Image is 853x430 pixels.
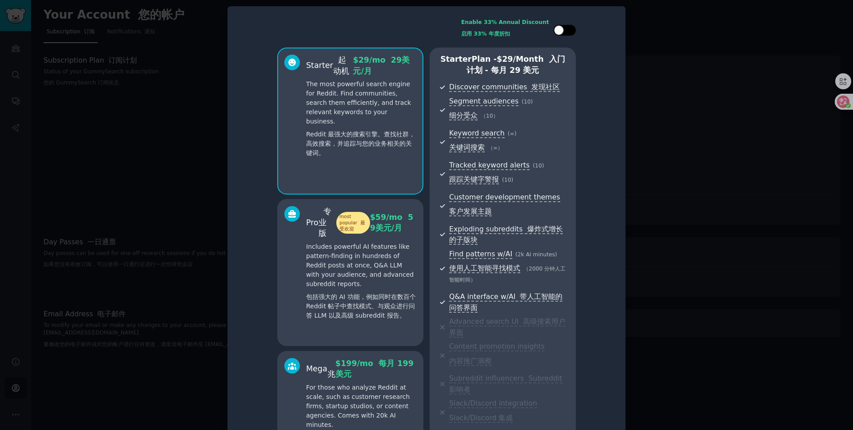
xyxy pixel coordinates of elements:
[449,83,560,92] span: Discover communities
[466,55,565,75] font: 入门计划 - 每月 29 美元
[461,31,510,37] font: 启用 33% 年度折扣
[449,225,562,245] span: Exploding subreddits
[449,357,492,365] font: 内容推广洞察
[353,56,410,76] span: $ 29 /mo
[306,242,416,324] p: Includes powerful AI features like pattern-finding in hundreds of Reddit posts at once, Q&A LLM w...
[353,56,410,76] font: 29美元/月
[449,193,560,217] span: Customer development themes
[449,143,485,152] span: 关键词搜索
[481,113,498,119] span: （10）
[449,264,520,273] span: 使用人工智能寻找模式
[515,251,557,258] span: ( 2k AI minutes )
[531,83,560,91] font: 发现社区
[449,207,492,215] font: 客户发展主题
[449,129,505,138] span: Keyword search
[449,292,562,313] span: Q&A interface w/AI
[449,414,513,422] font: Slack/Discord 集成
[439,54,566,76] p: Starter Plan -
[449,292,562,312] font: 带人工智能的问答界面
[497,55,544,64] span: $ 29 /month
[449,374,562,394] span: Subreddit influencers
[522,99,533,105] span: ( 10 )
[502,177,513,183] span: (10)
[449,175,499,184] span: 跟踪关键字警报
[339,220,365,231] font: 最受欢迎
[449,111,478,120] span: 细分受众
[306,358,335,380] div: Mega
[306,293,416,319] font: 包括强大的 AI 功能，例如同时在数百个 Reddit 帖子中查找模式、与观众进行问答 LLM 以及高级 subreddit 报告。
[508,131,517,137] span: ( ∞ )
[449,266,566,283] span: （2000 分钟人工智能时间）
[306,131,415,156] font: Reddit 最强大的搜索引擎。查找社群，高效搜索，并追踪与您的业务相关的关键词。
[319,207,331,238] font: 专业版
[449,399,537,423] span: Slack/Discord integration
[449,374,562,394] font: Subreddit 影响者
[449,317,566,338] span: Advanced search UI
[488,145,503,151] span: （∞）
[306,206,370,239] div: Pro
[449,161,530,170] span: Tracked keyword alerts
[449,317,566,337] font: 高级搜索用户界面
[333,56,349,76] font: 起动机
[336,212,370,234] span: most popular
[461,19,549,41] div: Enable 33% Annual Discount
[306,55,353,76] div: Starter
[327,370,335,378] font: 兆
[370,213,414,233] span: $ 59 /mo
[335,359,414,379] span: $ 199 /mo
[449,342,545,366] span: Content promotion insights
[449,250,512,259] span: Find patterns w/AI
[533,163,544,169] span: ( 10 )
[306,80,416,161] p: The most powerful search engine for Reddit. Find communities, search them efficiently, and track ...
[449,97,518,106] span: Segment audiences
